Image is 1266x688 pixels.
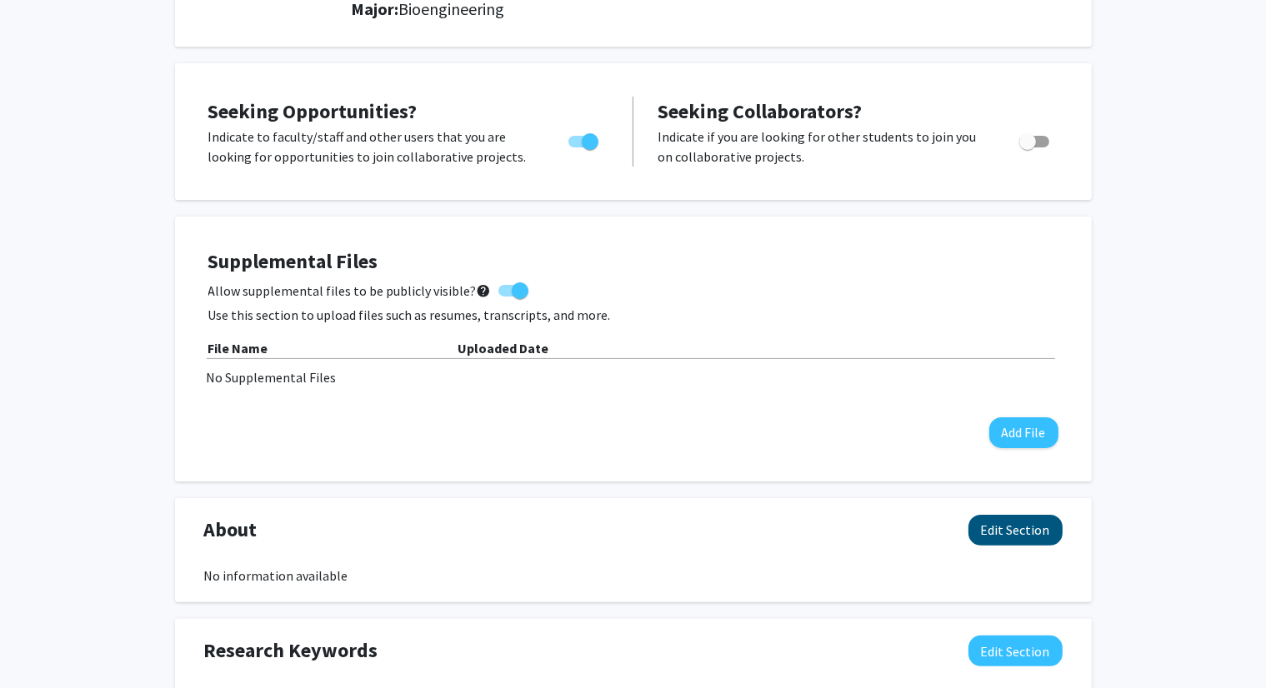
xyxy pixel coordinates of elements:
[208,281,492,301] span: Allow supplemental files to be publicly visible?
[208,340,268,356] b: File Name
[968,636,1063,666] button: Edit Research Keywords
[968,515,1063,546] button: Edit About
[458,340,549,356] b: Uploaded Date
[208,250,1058,274] h4: Supplemental Files
[477,281,492,301] mat-icon: help
[208,305,1058,325] p: Use this section to upload files such as resumes, transcripts, and more.
[562,127,608,152] div: Toggle
[1013,127,1058,152] div: Toggle
[208,127,537,167] p: Indicate to faculty/staff and other users that you are looking for opportunities to join collabor...
[989,417,1058,448] button: Add File
[204,515,258,545] span: About
[204,636,378,666] span: Research Keywords
[13,613,71,676] iframe: Chat
[204,566,1063,586] div: No information available
[207,367,1060,387] div: No Supplemental Files
[658,127,988,167] p: Indicate if you are looking for other students to join you on collaborative projects.
[208,98,418,124] span: Seeking Opportunities?
[658,98,863,124] span: Seeking Collaborators?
